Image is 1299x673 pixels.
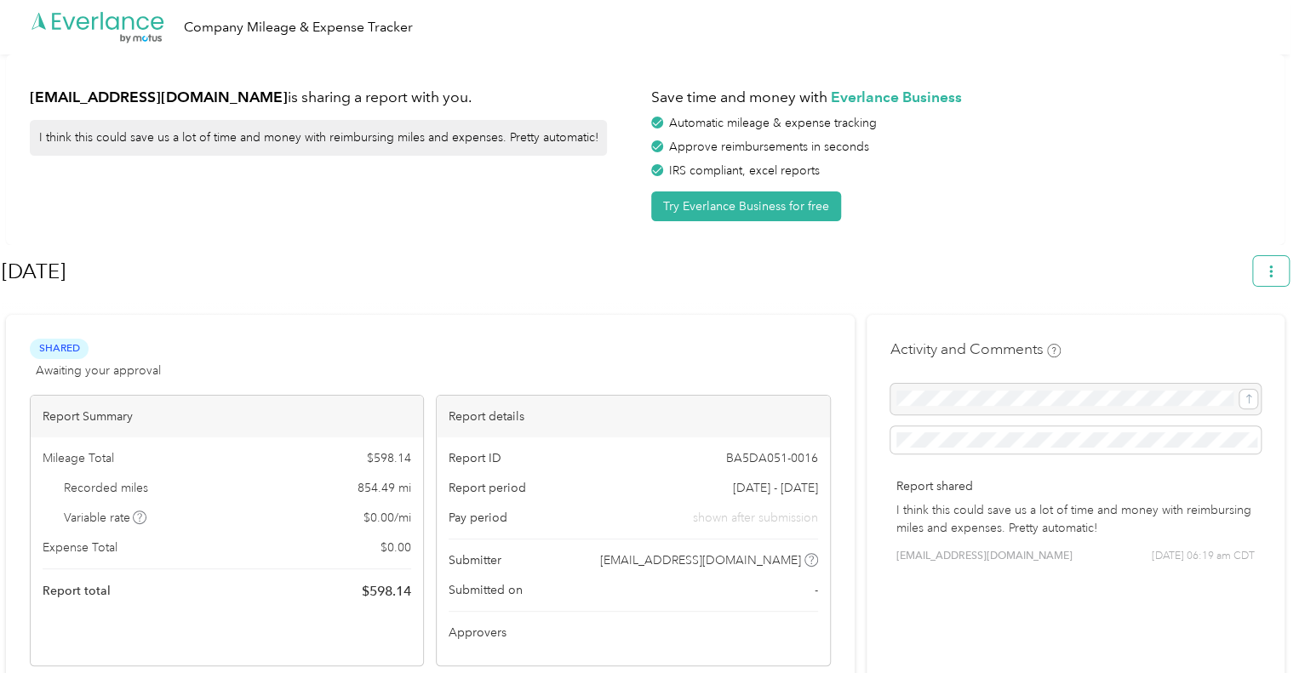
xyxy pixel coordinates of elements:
[896,477,1255,495] p: Report shared
[30,120,607,156] div: I think this could save us a lot of time and money with reimbursing miles and expenses. Pretty au...
[1152,549,1255,564] span: [DATE] 06:19 am CDT
[43,539,117,556] span: Expense Total
[30,339,89,358] span: Shared
[600,551,801,569] span: [EMAIL_ADDRESS][DOMAIN_NAME]
[669,163,820,178] span: IRS compliant, excel reports
[651,87,1261,108] h1: Save time and money with
[2,251,1241,292] h1: Sep 2025
[449,551,501,569] span: Submitter
[896,549,1073,564] span: [EMAIL_ADDRESS][DOMAIN_NAME]
[43,582,111,600] span: Report total
[64,509,147,527] span: Variable rate
[437,396,829,437] div: Report details
[363,509,411,527] span: $ 0.00 / mi
[36,362,161,379] span: Awaiting your approval
[64,479,148,497] span: Recorded miles
[449,479,526,497] span: Report period
[896,501,1255,537] p: I think this could save us a lot of time and money with reimbursing miles and expenses. Pretty au...
[449,449,501,467] span: Report ID
[669,116,877,130] span: Automatic mileage & expense tracking
[815,581,818,599] span: -
[890,339,1061,360] h4: Activity and Comments
[449,581,523,599] span: Submitted on
[693,509,818,527] span: shown after submission
[43,449,114,467] span: Mileage Total
[449,624,506,642] span: Approvers
[733,479,818,497] span: [DATE] - [DATE]
[30,88,288,106] strong: [EMAIL_ADDRESS][DOMAIN_NAME]
[362,581,411,602] span: $ 598.14
[449,509,507,527] span: Pay period
[358,479,411,497] span: 854.49 mi
[381,539,411,556] span: $ 0.00
[651,191,841,221] button: Try Everlance Business for free
[669,140,869,154] span: Approve reimbursements in seconds
[367,449,411,467] span: $ 598.14
[831,88,962,106] strong: Everlance Business
[31,396,423,437] div: Report Summary
[30,87,639,108] h1: is sharing a report with you.
[726,449,818,467] span: BA5DA051-0016
[184,17,413,38] div: Company Mileage & Expense Tracker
